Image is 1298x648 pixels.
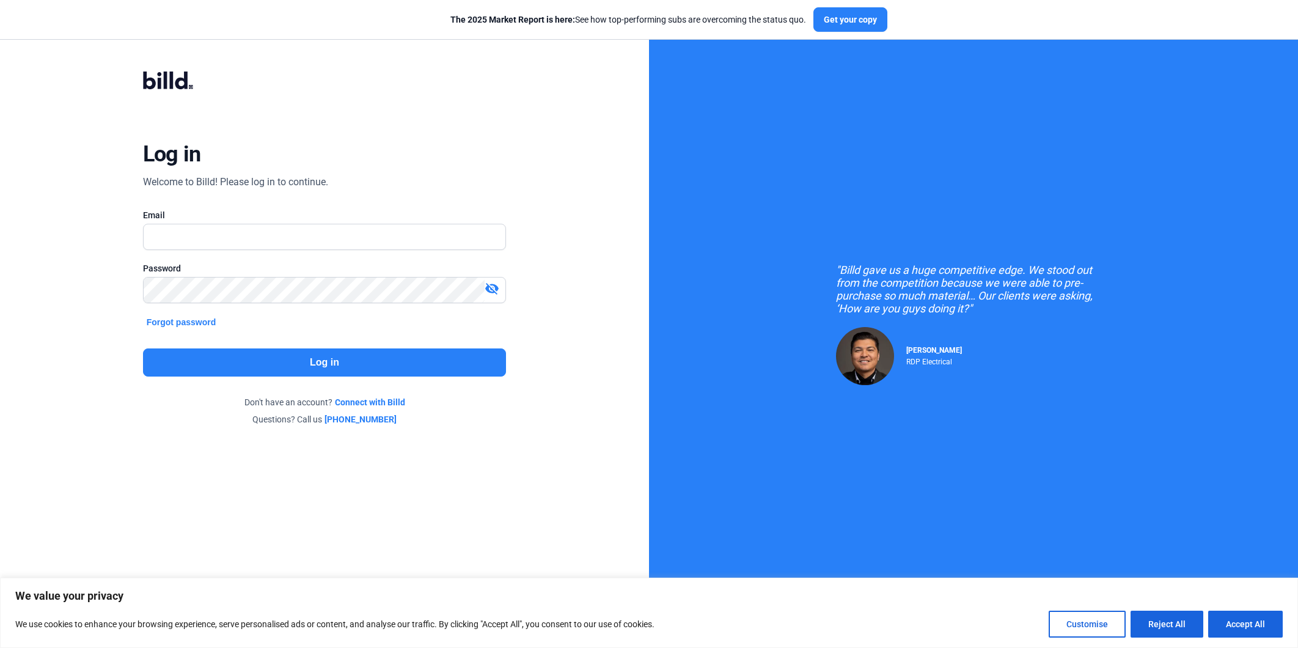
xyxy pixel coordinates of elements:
div: Welcome to Billd! Please log in to continue. [143,175,328,190]
span: The 2025 Market Report is here: [450,15,575,24]
button: Forgot password [143,315,220,329]
div: Log in [143,141,201,168]
div: "Billd gave us a huge competitive edge. We stood out from the competition because we were able to... [836,263,1111,315]
p: We value your privacy [15,589,1283,603]
div: Questions? Call us [143,413,507,425]
mat-icon: visibility_off [485,281,499,296]
div: Don't have an account? [143,396,507,408]
a: Connect with Billd [335,396,405,408]
span: [PERSON_NAME] [906,346,962,355]
div: RDP Electrical [906,355,962,366]
button: Customise [1049,611,1126,638]
button: Get your copy [813,7,887,32]
div: Password [143,262,507,274]
button: Accept All [1208,611,1283,638]
p: We use cookies to enhance your browsing experience, serve personalised ads or content, and analys... [15,617,654,631]
a: [PHONE_NUMBER] [324,413,397,425]
div: See how top-performing subs are overcoming the status quo. [450,13,806,26]
button: Reject All [1131,611,1203,638]
button: Log in [143,348,507,377]
div: Email [143,209,507,221]
img: Raul Pacheco [836,327,894,385]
